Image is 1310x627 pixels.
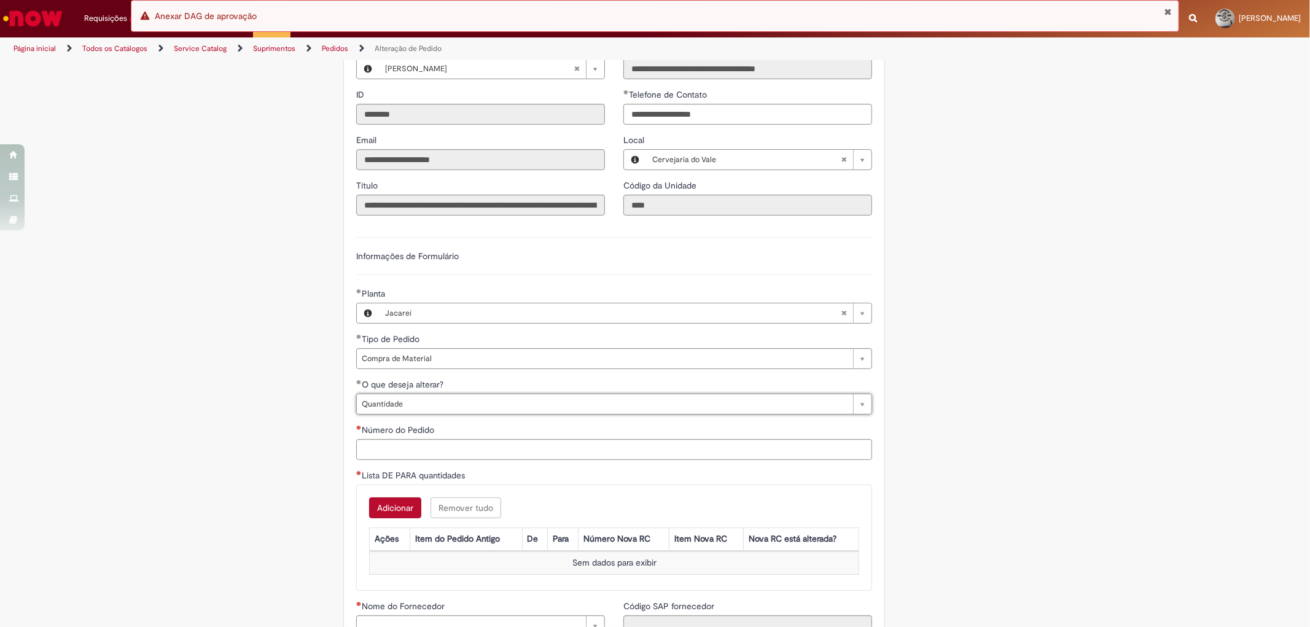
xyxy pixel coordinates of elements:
th: Para [547,528,579,551]
button: Favorecido, Visualizar este registro Tatiely Cristina Mendes Ramos [357,59,379,79]
span: Anexar DAG de aprovação [155,10,257,21]
input: Departamento [623,58,872,79]
span: O que deseja alterar? [362,379,446,390]
abbr: Limpar campo Favorecido [567,59,586,79]
a: Cervejaria do ValeLimpar campo Local [646,150,871,169]
a: Service Catalog [174,44,227,53]
a: JacareíLimpar campo Planta [379,303,871,323]
a: Suprimentos [253,44,295,53]
label: Informações de Formulário [356,251,459,262]
input: Número do Pedido [356,439,872,460]
span: Somente leitura - Código da Unidade [623,180,699,191]
a: Página inicial [14,44,56,53]
span: Lista DE PARA quantidades [362,470,467,481]
a: [PERSON_NAME]Limpar campo Favorecido [379,59,604,79]
td: Sem dados para exibir [370,552,859,575]
th: Item do Pedido Antigo [410,528,522,551]
span: Obrigatório Preenchido [356,334,362,339]
th: Item Nova RC [669,528,744,551]
input: Telefone de Contato [623,104,872,125]
a: Todos os Catálogos [82,44,147,53]
button: Local, Visualizar este registro Cervejaria do Vale [624,150,646,169]
th: Número Nova RC [579,528,669,551]
button: Planta, Visualizar este registro Jacareí [357,303,379,323]
span: [PERSON_NAME] [385,59,574,79]
input: Email [356,149,605,170]
input: ID [356,104,605,125]
span: Somente leitura - ID [356,89,367,100]
label: Somente leitura - Código SAP fornecedor [623,600,717,612]
abbr: Limpar campo Planta [835,303,853,323]
span: Telefone de Contato [629,89,709,100]
span: Necessários - Planta [362,288,388,299]
ul: Trilhas de página [9,37,864,60]
a: Alteração de Pedido [375,44,442,53]
span: Obrigatório Preenchido [356,380,362,384]
span: Obrigatório Preenchido [356,289,362,294]
th: Nova RC está alterada? [744,528,859,551]
span: Cervejaria do Vale [652,150,841,169]
label: Somente leitura - Código da Unidade [623,179,699,192]
span: Obrigatório Preenchido [623,90,629,95]
span: Somente leitura - Título [356,180,380,191]
span: Número do Pedido [362,424,437,435]
span: Jacareí [385,303,841,323]
span: Requisições [84,12,127,25]
a: Pedidos [322,44,348,53]
span: Somente leitura - Código SAP fornecedor [623,601,717,612]
span: Tipo de Pedido [362,333,422,345]
span: Necessários [356,601,362,606]
img: ServiceNow [1,6,64,31]
button: Fechar Notificação [1164,7,1172,17]
span: Somente leitura - Email [356,134,379,146]
span: Compra de Material [362,349,847,368]
span: [PERSON_NAME] [1239,13,1301,23]
th: Ações [370,528,410,551]
input: Título [356,195,605,216]
span: Nome do Fornecedor [362,601,447,612]
button: Add a row for Lista DE PARA quantidades [369,497,421,518]
span: Necessários [356,425,362,430]
abbr: Limpar campo Local [835,150,853,169]
input: Código da Unidade [623,195,872,216]
span: 8 [130,14,140,25]
label: Somente leitura - Título [356,179,380,192]
label: Somente leitura - Email [356,134,379,146]
th: De [522,528,547,551]
span: Necessários [356,470,362,475]
span: Local [623,134,647,146]
span: Quantidade [362,394,847,414]
label: Somente leitura - ID [356,88,367,101]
